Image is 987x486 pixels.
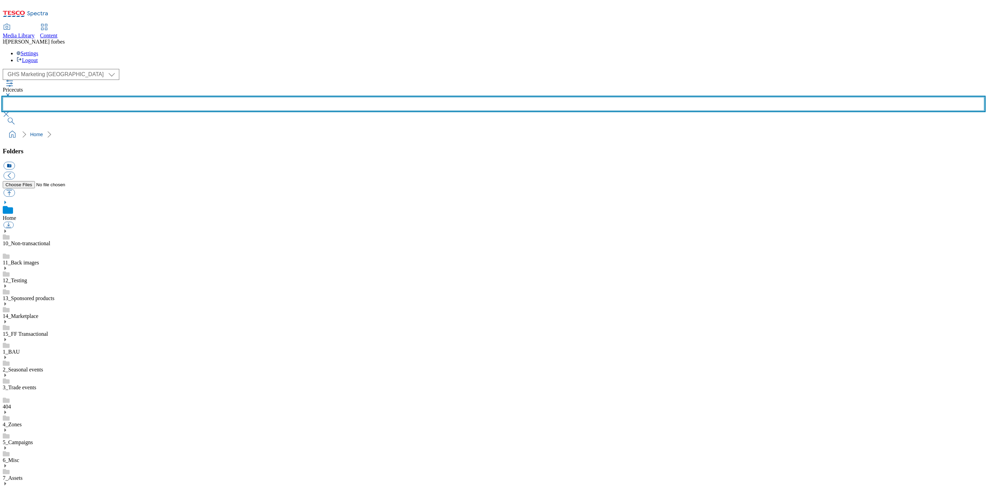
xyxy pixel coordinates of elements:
[3,87,23,93] span: Pricecuts
[3,24,35,39] a: Media Library
[3,39,6,45] span: lf
[3,260,39,265] a: 11_Back images
[40,33,58,38] span: Content
[3,277,27,283] a: 12_Testing
[3,404,11,410] a: 404
[3,422,22,427] a: 4_Zones
[3,439,33,445] a: 5_Campaigns
[16,50,38,56] a: Settings
[3,295,54,301] a: 13_Sponsored products
[3,349,20,355] a: 1_BAU
[3,457,19,463] a: 6_Misc
[16,57,38,63] a: Logout
[3,313,38,319] a: 14_Marketplace
[6,39,65,45] span: [PERSON_NAME] forbes
[30,132,43,137] a: Home
[7,129,18,140] a: home
[40,24,58,39] a: Content
[3,367,43,372] a: 2_Seasonal events
[3,384,36,390] a: 3_Trade events
[3,215,16,221] a: Home
[3,128,984,141] nav: breadcrumb
[3,475,23,481] a: 7_Assets
[3,331,48,337] a: 15_FF Transactional
[3,33,35,38] span: Media Library
[3,240,50,246] a: 10_Non-transactional
[3,147,984,155] h3: Folders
